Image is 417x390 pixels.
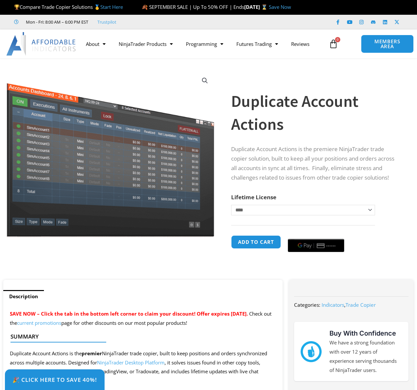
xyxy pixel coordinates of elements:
img: LogoAI | Affordable Indicators – NinjaTrader [6,32,77,56]
a: 🎉 Click Here to save 40%! [5,369,105,390]
h1: Duplicate Account Actions [231,90,401,136]
a: Clear options [231,219,241,223]
a: Futures Trading [230,36,285,51]
span: 0 [335,37,340,42]
img: Screenshot 2024-08-26 15414455555 [5,70,216,237]
a: MEMBERS AREA [361,35,413,53]
span: SAVE NOW – Click the tab in the bottom left corner to claim your discount! Offer expires [DATE]. [10,310,248,317]
span: Categories: [294,302,320,308]
strong: [DATE] ⌛ [244,4,269,10]
p: Check out the page for other discounts on our most popular products! [10,309,276,328]
a: About [79,36,112,51]
span: MEMBERS AREA [368,39,407,49]
p: Duplicate Account Actions is the premiere NinjaTrader trade copier solution, built to keep all yo... [231,145,401,183]
button: Buy with GPay [288,239,344,252]
h4: Summary [10,333,270,340]
img: mark thumbs good 43913 | Affordable Indicators – NinjaTrader [301,341,322,362]
iframe: Secure payment input frame [287,234,346,235]
span: Duplicate Account Actions is the NinjaTrader trade copier, built to keep positions and orders syn... [10,350,267,384]
a: NinjaTrader Desktop Platform [97,359,165,366]
span: Compare Trade Copier Solutions 🥇 [14,4,123,10]
a: Indicators [322,302,344,308]
a: current promotions [17,320,61,326]
span: 🍂 SEPTEMBER SALE | Up To 50% OFF | Ends [142,4,244,10]
text: •••••• [327,244,336,248]
label: Lifetime License [231,193,276,201]
a: NinjaTrader Products [112,36,179,51]
nav: Menu [79,36,326,51]
p: We have a strong foundation with over 12 years of experience serving thousands of NinjaTrader users. [329,338,402,375]
a: Start Here [100,4,123,10]
a: View full-screen image gallery [199,75,211,87]
a: Reviews [285,36,316,51]
span: , [322,302,376,308]
button: Add to cart [231,235,281,249]
img: 🏆 [14,5,19,10]
a: Trade Copier [346,302,376,308]
a: Description [3,290,44,303]
strong: premier [82,350,102,357]
h3: Buy With Confidence [329,328,402,338]
a: Save Now [269,4,291,10]
span: Mon - Fri: 8:00 AM – 6:00 PM EST [24,18,88,26]
a: Trustpilot [97,18,116,26]
a: Programming [179,36,230,51]
a: 0 [319,34,348,53]
span: 🎉 Click Here to save 40%! [12,377,97,382]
